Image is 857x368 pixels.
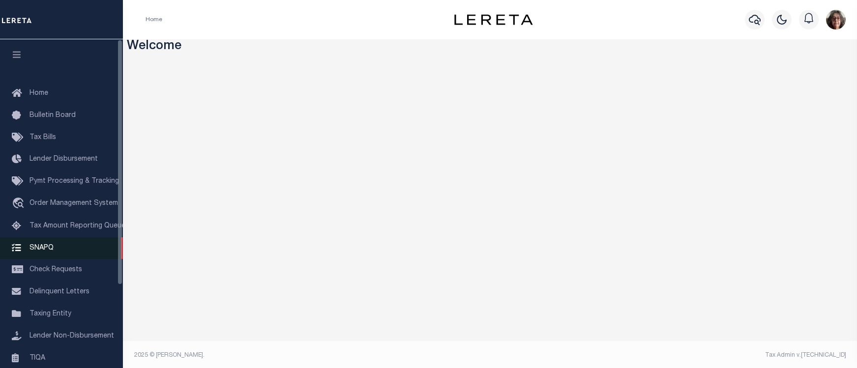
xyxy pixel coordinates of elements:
li: Home [146,15,162,24]
span: Home [30,90,48,97]
span: Check Requests [30,266,82,273]
span: Order Management System [30,200,118,207]
span: Pymt Processing & Tracking [30,178,119,185]
span: Delinquent Letters [30,288,89,295]
span: Lender Disbursement [30,156,98,163]
i: travel_explore [12,198,28,210]
div: 2025 © [PERSON_NAME]. [127,351,490,360]
span: Taxing Entity [30,311,71,317]
span: Tax Amount Reporting Queue [30,223,125,229]
span: Tax Bills [30,134,56,141]
h3: Welcome [127,39,854,55]
img: logo-dark.svg [454,14,533,25]
span: SNAPQ [30,244,54,251]
span: Bulletin Board [30,112,76,119]
div: Tax Admin v.[TECHNICAL_ID] [498,351,846,360]
span: Lender Non-Disbursement [30,333,114,340]
span: TIQA [30,354,45,361]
